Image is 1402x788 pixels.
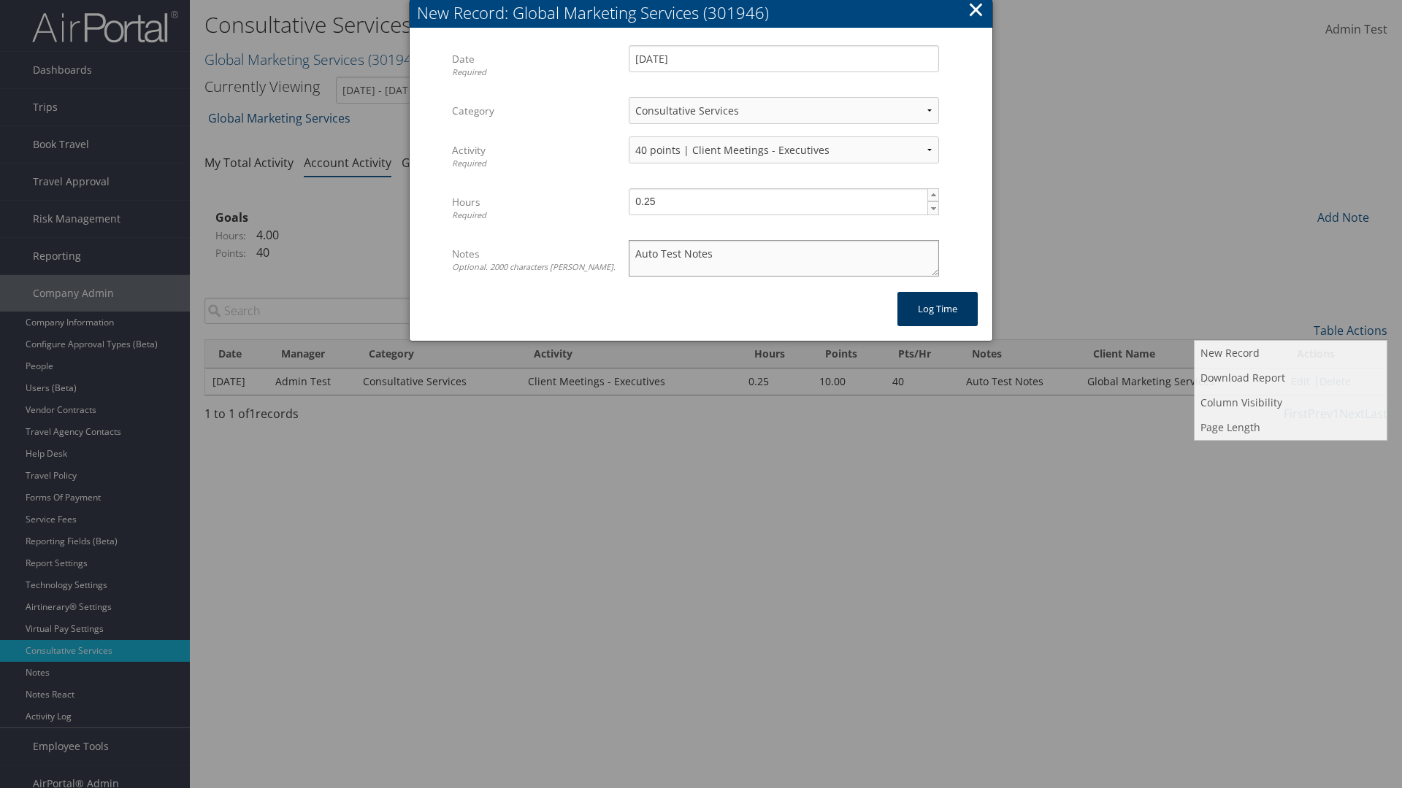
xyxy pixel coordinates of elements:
[1195,366,1387,390] a: Download Report
[927,201,939,215] a: ▼
[452,188,618,228] label: Hours
[1195,415,1387,440] a: Page Length
[927,188,939,202] a: ▲
[897,292,978,326] button: Log time
[452,240,618,280] label: Notes
[928,189,940,201] span: ▲
[452,66,618,79] div: Required
[1195,341,1387,366] a: New Record
[1195,390,1387,415] a: Column Visibility
[928,203,940,215] span: ▼
[452,97,618,125] label: Category
[452,136,618,177] label: Activity
[417,1,992,24] div: New Record: Global Marketing Services (301946)
[452,261,618,274] div: Optional. 2000 characters [PERSON_NAME].
[452,45,618,85] label: Date
[452,209,618,222] div: Required
[452,158,618,170] div: Required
